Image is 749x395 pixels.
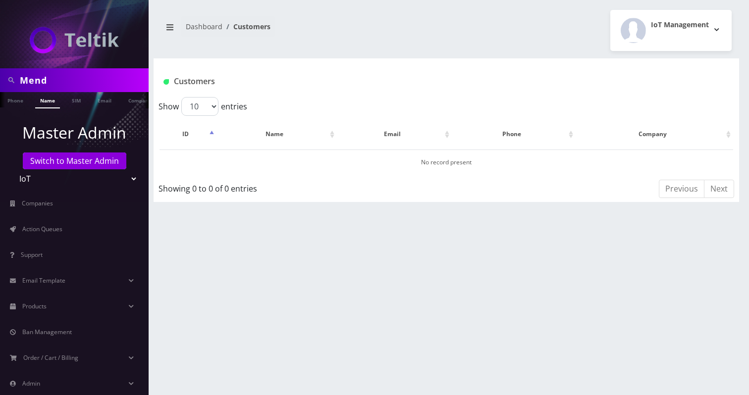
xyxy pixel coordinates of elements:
a: Next [704,180,734,198]
button: IoT Management [610,10,732,51]
a: SIM [67,92,86,107]
a: Switch to Master Admin [23,152,126,169]
a: Company [123,92,157,107]
span: Email Template [22,276,65,285]
li: Customers [222,21,270,32]
th: Phone: activate to sort column ascending [453,120,576,148]
nav: breadcrumb [161,16,439,45]
div: Showing 0 to 0 of 0 entries [159,179,391,195]
select: Showentries [181,97,218,116]
a: Phone [2,92,28,107]
input: Search in Company [20,71,146,90]
label: Show entries [159,97,247,116]
a: Name [35,92,60,108]
a: Previous [659,180,704,198]
span: Action Queues [22,225,62,233]
a: Dashboard [186,22,222,31]
span: Admin [22,379,40,388]
a: Email [93,92,116,107]
th: ID: activate to sort column descending [160,120,216,148]
span: Products [22,302,47,310]
img: IoT [30,27,119,53]
span: Ban Management [22,328,72,336]
span: Support [21,250,43,259]
th: Email: activate to sort column ascending [338,120,452,148]
td: No record present [160,149,733,175]
th: Company: activate to sort column ascending [577,120,733,148]
span: Order / Cart / Billing [23,353,78,362]
h2: IoT Management [651,21,709,29]
th: Name: activate to sort column ascending [217,120,337,148]
span: Companies [22,199,53,207]
h1: Customers [163,77,633,86]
